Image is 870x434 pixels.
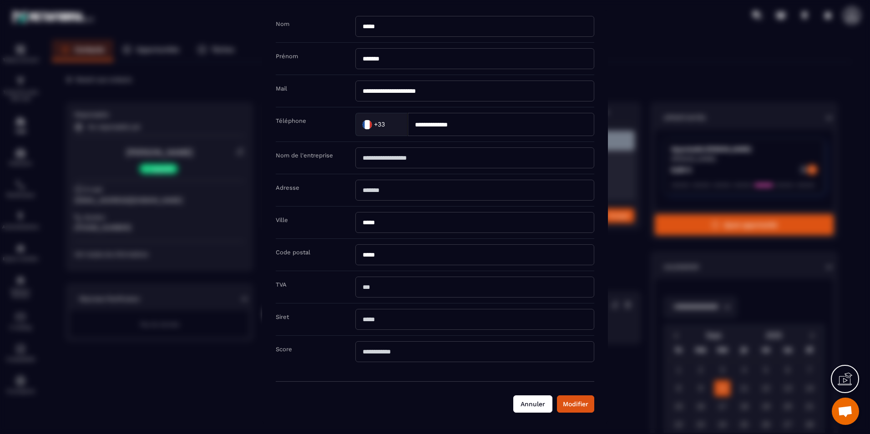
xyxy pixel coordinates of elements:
label: Score [276,346,292,353]
label: Code postal [276,249,310,256]
label: Ville [276,217,288,223]
span: +33 [374,120,385,129]
label: Téléphone [276,117,306,124]
div: Ouvrir le chat [832,398,859,425]
button: Modifier [557,395,594,413]
label: Adresse [276,184,299,191]
label: Prénom [276,53,298,60]
label: Nom [276,20,289,27]
label: Siret [276,313,289,320]
label: TVA [276,281,287,288]
div: Search for option [355,113,408,136]
input: Search for option [387,117,398,131]
label: Mail [276,85,287,92]
img: Country Flag [358,115,376,133]
button: Annuler [513,395,552,413]
label: Nom de l'entreprise [276,152,333,159]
